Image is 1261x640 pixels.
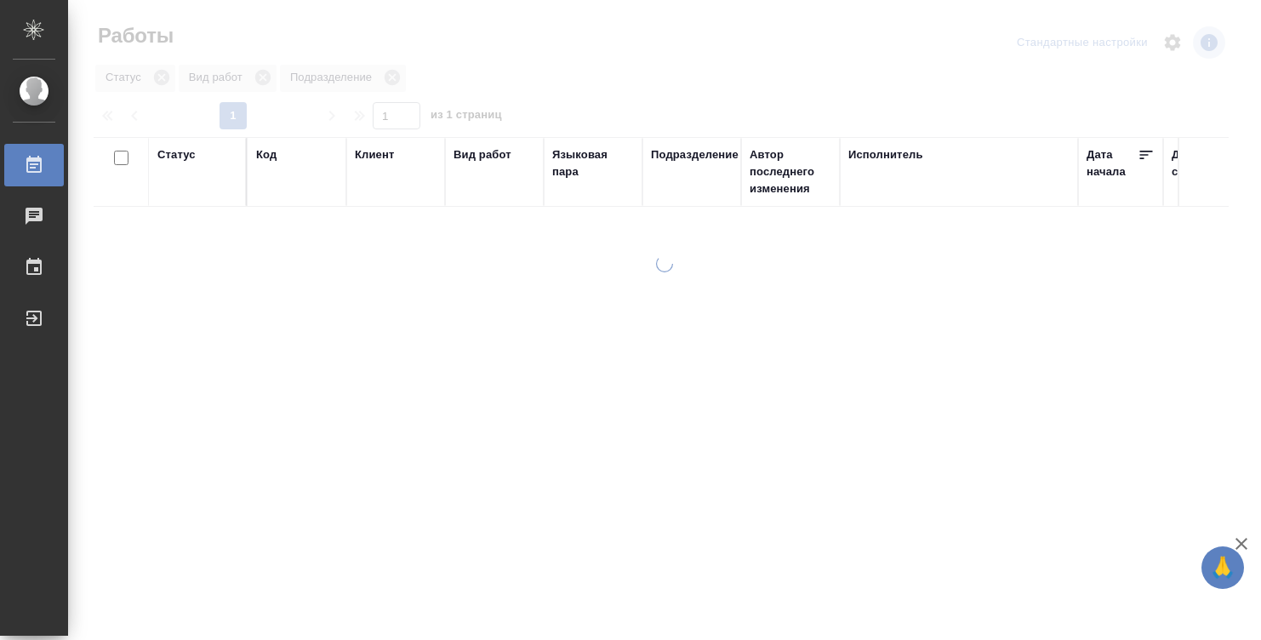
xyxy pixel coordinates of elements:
[157,146,196,163] div: Статус
[1201,546,1244,589] button: 🙏
[750,146,831,197] div: Автор последнего изменения
[848,146,923,163] div: Исполнитель
[651,146,739,163] div: Подразделение
[256,146,277,163] div: Код
[454,146,511,163] div: Вид работ
[1172,146,1223,180] div: Дата сдачи
[355,146,394,163] div: Клиент
[552,146,634,180] div: Языковая пара
[1208,550,1237,586] span: 🙏
[1087,146,1138,180] div: Дата начала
